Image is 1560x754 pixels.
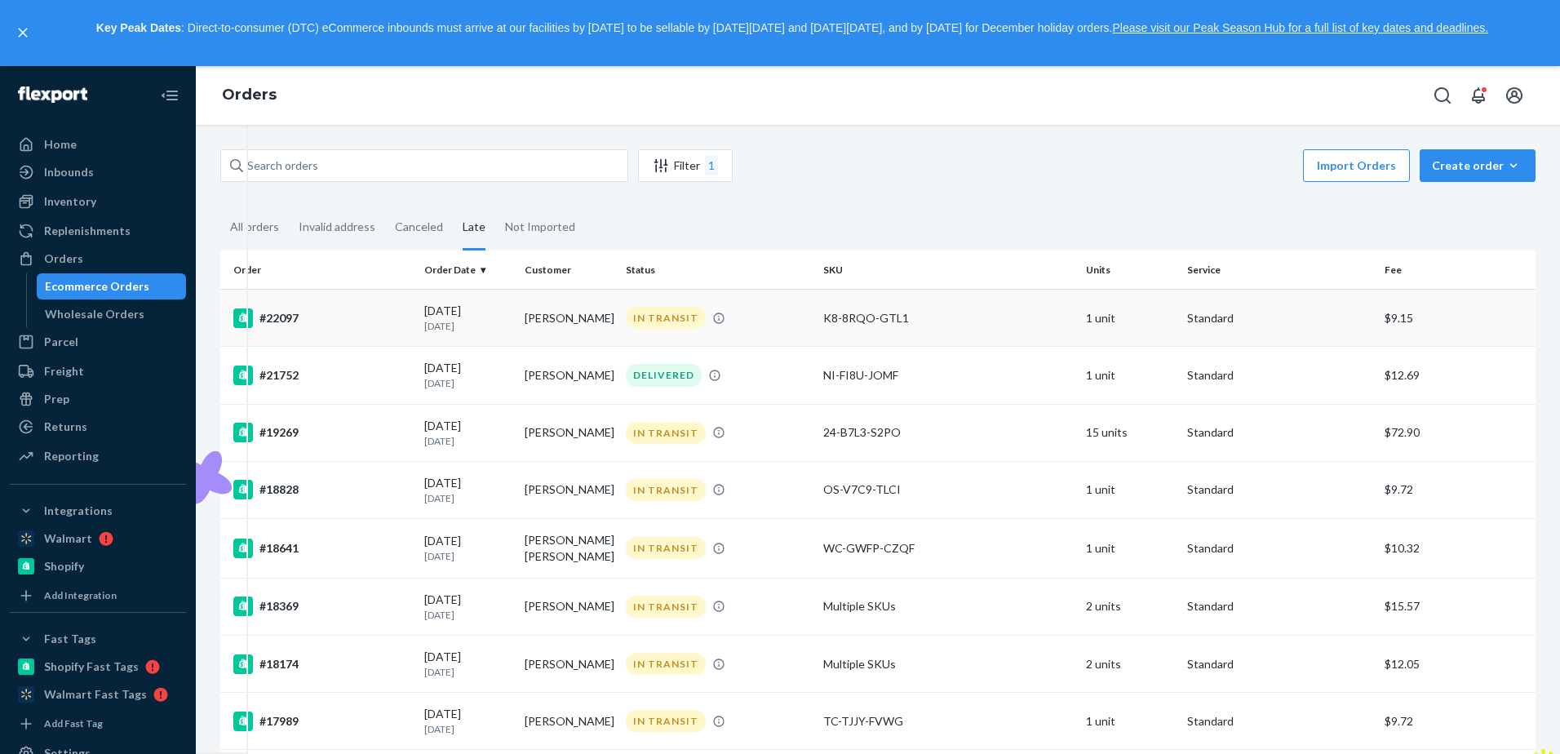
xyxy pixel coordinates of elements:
[1187,310,1372,326] p: Standard
[233,597,411,616] div: #18369
[1378,251,1536,290] th: Fee
[424,303,512,333] div: [DATE]
[638,149,733,182] button: Filter
[1079,290,1181,347] td: 1 unit
[10,159,186,185] a: Inbounds
[233,539,411,558] div: #18641
[18,86,87,103] img: Flexport logo
[424,592,512,622] div: [DATE]
[45,306,144,322] div: Wholesale Orders
[1079,693,1181,750] td: 1 unit
[1378,290,1536,347] td: $9.15
[1462,79,1495,112] button: Open notifications
[418,251,519,290] th: Order Date
[1079,518,1181,578] td: 1 unit
[220,149,628,182] input: Search orders
[1187,713,1372,730] p: Standard
[626,479,706,501] div: IN TRANSIT
[44,251,83,267] div: Orders
[817,251,1079,290] th: SKU
[10,443,186,469] a: Reporting
[518,347,619,404] td: [PERSON_NAME]
[1378,404,1536,461] td: $72.90
[44,588,117,602] div: Add Integration
[45,278,149,295] div: Ecommerce Orders
[1187,656,1372,672] p: Standard
[230,206,279,248] div: All orders
[1420,149,1536,182] button: Create order
[44,334,78,350] div: Parcel
[10,358,186,384] a: Freight
[10,626,186,652] button: Fast Tags
[1181,251,1378,290] th: Service
[1378,461,1536,518] td: $9.72
[705,156,718,175] div: 1
[518,578,619,635] td: [PERSON_NAME]
[1378,693,1536,750] td: $9.72
[44,136,77,153] div: Home
[424,475,512,505] div: [DATE]
[1426,79,1459,112] button: Open Search Box
[424,608,512,622] p: [DATE]
[10,654,186,680] a: Shopify Fast Tags
[424,360,512,390] div: [DATE]
[463,206,485,251] div: Late
[1187,367,1372,384] p: Standard
[36,11,69,26] span: Chat
[823,310,1073,326] div: K8-8RQO-GTL1
[518,693,619,750] td: [PERSON_NAME]
[10,386,186,412] a: Prep
[44,448,99,464] div: Reporting
[15,24,31,41] button: close,
[233,423,411,442] div: #19269
[626,537,706,559] div: IN TRANSIT
[823,713,1073,730] div: TC-TJJY-FVWG
[619,251,817,290] th: Status
[10,553,186,579] a: Shopify
[233,654,411,674] div: #18174
[44,391,69,407] div: Prep
[823,367,1073,384] div: NI-FI8U-JOMF
[1079,347,1181,404] td: 1 unit
[823,424,1073,441] div: 24-B7L3-S2PO
[10,586,186,605] a: Add Integration
[626,710,706,732] div: IN TRANSIT
[424,418,512,448] div: [DATE]
[1187,540,1372,557] p: Standard
[153,79,186,112] button: Close Navigation
[505,206,575,248] div: Not Imported
[233,712,411,731] div: #17989
[424,649,512,679] div: [DATE]
[823,481,1073,498] div: OS-V7C9-TLCI
[823,540,1073,557] div: WC-GWFP-CZQF
[1079,578,1181,635] td: 2 units
[1112,21,1488,34] a: Please visit our Peak Season Hub for a full list of key dates and deadlines.
[10,681,186,707] a: Walmart Fast Tags
[518,404,619,461] td: [PERSON_NAME]
[424,706,512,736] div: [DATE]
[1378,347,1536,404] td: $12.69
[518,518,619,578] td: [PERSON_NAME] [PERSON_NAME]
[10,414,186,440] a: Returns
[1187,598,1372,614] p: Standard
[10,188,186,215] a: Inventory
[626,307,706,329] div: IN TRANSIT
[44,223,131,239] div: Replenishments
[44,530,92,547] div: Walmart
[10,131,186,157] a: Home
[817,578,1079,635] td: Multiple SKUs
[96,21,181,34] strong: Key Peak Dates
[1079,251,1181,290] th: Units
[424,549,512,563] p: [DATE]
[1079,404,1181,461] td: 15 units
[639,156,732,175] div: Filter
[220,251,418,290] th: Order
[1498,79,1531,112] button: Open account menu
[395,206,443,248] div: Canceled
[10,218,186,244] a: Replenishments
[424,665,512,679] p: [DATE]
[424,376,512,390] p: [DATE]
[44,631,96,647] div: Fast Tags
[44,716,103,730] div: Add Fast Tag
[233,366,411,385] div: #21752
